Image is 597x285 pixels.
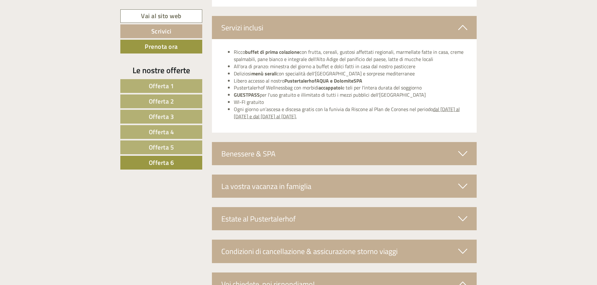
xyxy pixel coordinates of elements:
[120,64,202,76] div: Le nostre offerte
[9,30,90,35] small: 16:59
[120,40,202,53] a: Prenota ora
[149,142,174,152] span: Offerta 5
[213,162,247,176] button: Invia
[319,84,342,91] strong: accappatoi
[234,106,468,120] li: Ogni giorno un’ascesa e discesa gratis con la funivia da Riscone al Plan de Corones nel periodo
[149,96,174,106] span: Offerta 2
[212,142,477,165] div: Benessere & SPA
[234,84,468,91] li: Pustertalerhof Wellnessbag con morbidi e teli per l'intera durata del soggiorno
[234,91,468,99] li: per l'uso gratuito e illimitato di tutti i mezzi pubblici dell'[GEOGRAPHIC_DATA]
[234,99,468,106] li: WI-FI gratuito
[212,16,477,39] div: Servizi inclusi
[234,91,260,99] strong: GUESTPASS
[149,127,174,137] span: Offerta 4
[212,240,477,263] div: Condizioni di cancellazione & assicurazione storno viaggi
[284,77,362,84] strong: PustertalerhofAQUA e DolomiteSPA
[5,17,93,36] div: Buon giorno, come possiamo aiutarla?
[120,24,202,38] a: Scrivici
[212,207,477,230] div: Estate al Pustertalerhof
[120,9,202,23] a: Vai al sito web
[149,112,174,121] span: Offerta 3
[149,81,174,91] span: Offerta 1
[149,158,174,167] span: Offerta 6
[234,48,468,63] li: Ricco con frutta, cereali, gustosi affettati regionali, marmellate fatte in casa, creme spalmabil...
[245,48,299,56] strong: buffet di prima colazione
[251,70,277,77] strong: menù serali
[112,5,134,15] div: [DATE]
[234,105,460,120] u: dal [DATE] al [DATE] e dal [DATE] al [DATE].
[212,175,477,198] div: La vostra vacanza in famiglia
[234,63,468,70] li: All'ora di pranzo: minestra del giorno a buffet e dolci fatti in casa dal nostro pasticcere
[9,18,90,23] div: [GEOGRAPHIC_DATA]
[234,70,468,77] li: Deliziosi con specialità dell'[GEOGRAPHIC_DATA] e sorprese mediterranee
[234,77,468,84] li: Libero accesso al nostro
